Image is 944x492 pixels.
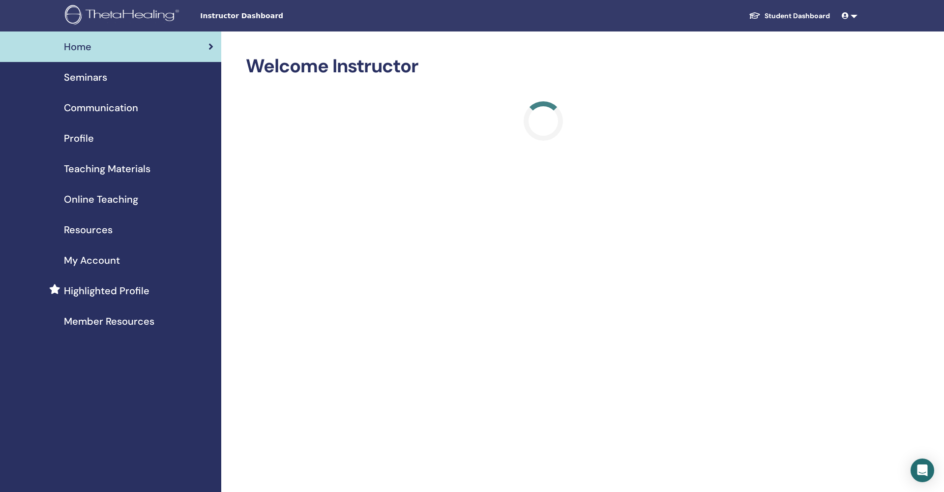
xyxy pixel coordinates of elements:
[749,11,761,20] img: graduation-cap-white.svg
[911,459,934,482] div: Open Intercom Messenger
[64,283,149,298] span: Highlighted Profile
[246,55,841,78] h2: Welcome Instructor
[64,161,150,176] span: Teaching Materials
[64,70,107,85] span: Seminars
[64,314,154,329] span: Member Resources
[200,11,348,21] span: Instructor Dashboard
[64,131,94,146] span: Profile
[65,5,182,27] img: logo.png
[64,222,113,237] span: Resources
[64,39,91,54] span: Home
[741,7,838,25] a: Student Dashboard
[64,100,138,115] span: Communication
[64,253,120,268] span: My Account
[64,192,138,207] span: Online Teaching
